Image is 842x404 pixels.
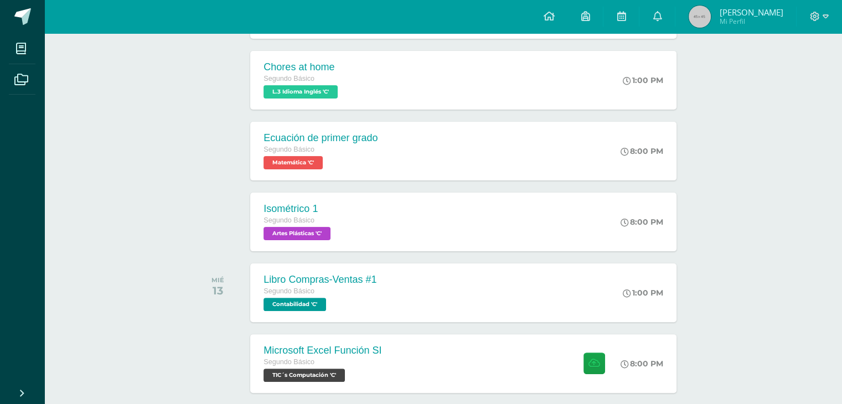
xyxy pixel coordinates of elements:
[264,274,376,286] div: Libro Compras-Ventas #1
[264,146,314,153] span: Segundo Básico
[719,7,783,18] span: [PERSON_NAME]
[621,359,663,369] div: 8:00 PM
[264,75,314,82] span: Segundo Básico
[719,17,783,26] span: Mi Perfil
[264,369,345,382] span: TIC´s Computación 'C'
[264,132,378,144] div: Ecuación de primer grado
[264,216,314,224] span: Segundo Básico
[264,287,314,295] span: Segundo Básico
[621,146,663,156] div: 8:00 PM
[264,298,326,311] span: Contabilidad 'C'
[623,288,663,298] div: 1:00 PM
[264,85,338,99] span: L.3 Idioma Inglés 'C'
[264,345,381,356] div: Microsoft Excel Función SI
[264,227,330,240] span: Artes Plásticas 'C'
[264,61,340,73] div: Chores at home
[264,203,333,215] div: Isométrico 1
[623,75,663,85] div: 1:00 PM
[211,276,224,284] div: MIÉ
[264,156,323,169] span: Matemática 'C'
[211,284,224,297] div: 13
[264,358,314,366] span: Segundo Básico
[621,217,663,227] div: 8:00 PM
[689,6,711,28] img: 45x45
